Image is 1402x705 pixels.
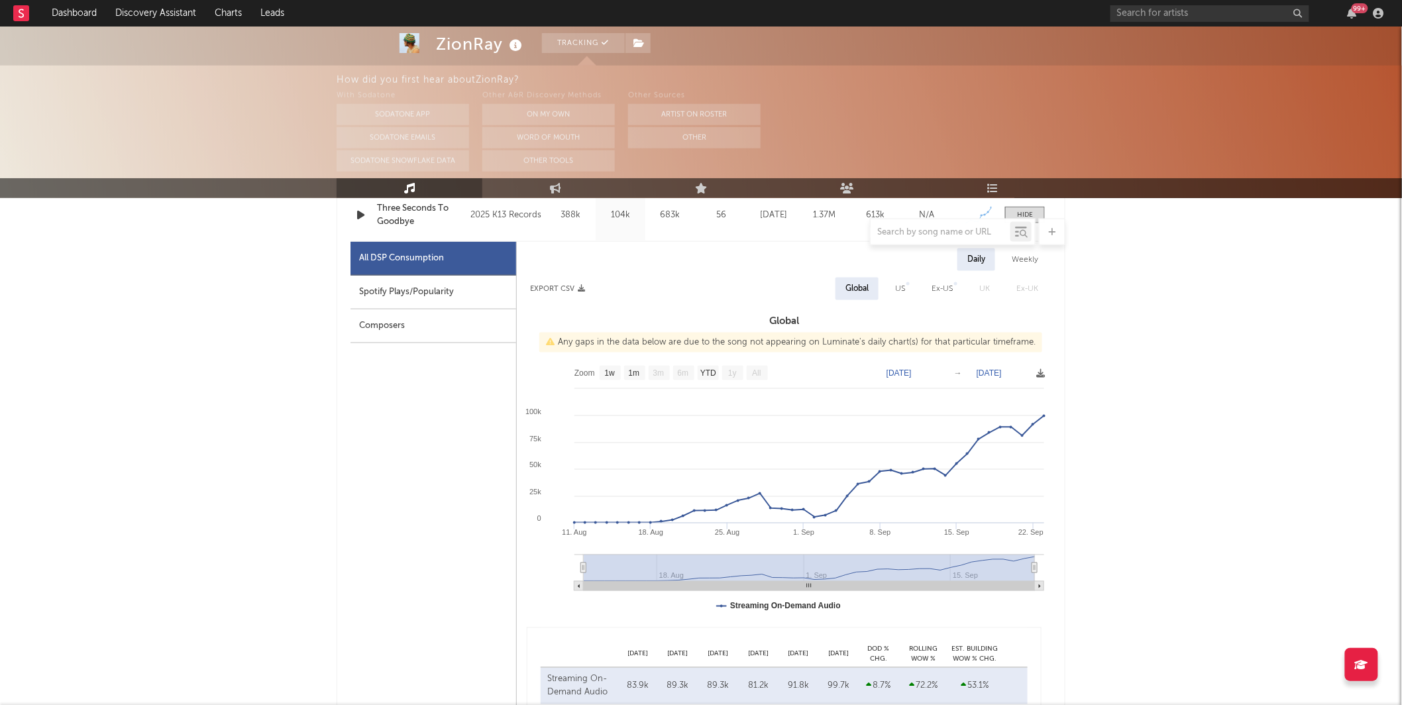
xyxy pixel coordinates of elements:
[702,680,735,693] div: 89.3k
[547,673,614,699] div: Streaming On-Demand Audio
[337,104,469,125] button: Sodatone App
[802,209,847,222] div: 1.37M
[951,680,998,693] div: 53.1 %
[678,369,689,378] text: 6m
[599,209,642,222] div: 104k
[752,369,761,378] text: All
[337,72,1402,88] div: How did you first hear about ZionRay ?
[350,242,516,276] div: All DSP Consumption
[793,529,814,537] text: 1. Sep
[859,645,898,664] div: DoD % Chg.
[549,209,592,222] div: 388k
[715,529,739,537] text: 25. Aug
[698,649,739,659] div: [DATE]
[782,680,816,693] div: 91.8k
[337,150,469,172] button: Sodatone Snowflake Data
[779,649,819,659] div: [DATE]
[822,680,855,693] div: 99.7k
[1110,5,1309,22] input: Search for artists
[574,369,595,378] text: Zoom
[517,313,1051,329] h3: Global
[853,209,898,222] div: 613k
[1002,248,1048,271] div: Weekly
[529,435,541,443] text: 75k
[902,680,945,693] div: 72.2 %
[1352,3,1368,13] div: 99 +
[751,209,796,222] div: [DATE]
[944,529,969,537] text: 15. Sep
[649,209,692,222] div: 683k
[954,368,962,378] text: →
[482,88,615,104] div: Other A&R Discovery Methods
[482,150,615,172] button: Other Tools
[658,649,698,659] div: [DATE]
[621,680,655,693] div: 83.9k
[529,488,541,496] text: 25k
[628,127,761,148] button: Other
[337,127,469,148] button: Sodatone Emails
[871,227,1010,238] input: Search by song name or URL
[605,369,616,378] text: 1w
[377,202,464,228] a: Three Seconds To Goodbye
[350,276,516,309] div: Spotify Plays/Popularity
[653,369,665,378] text: 3m
[818,649,859,659] div: [DATE]
[904,209,949,222] div: N/A
[700,369,716,378] text: YTD
[525,407,541,415] text: 100k
[629,369,640,378] text: 1m
[738,649,779,659] div: [DATE]
[698,209,745,222] div: 56
[862,680,895,693] div: 8.7 %
[436,33,525,55] div: ZionRay
[741,680,775,693] div: 81.2k
[898,645,948,664] div: Rolling WoW % Chg.
[529,461,541,469] text: 50k
[661,680,695,693] div: 89.3k
[1018,529,1044,537] text: 22. Sep
[618,649,658,659] div: [DATE]
[845,281,869,297] div: Global
[350,309,516,343] div: Composers
[537,515,541,523] text: 0
[337,88,469,104] div: With Sodatone
[977,368,1002,378] text: [DATE]
[730,602,841,611] text: Streaming On-Demand Audio
[530,285,585,293] button: Export CSV
[870,529,891,537] text: 8. Sep
[1348,8,1357,19] button: 99+
[470,207,543,223] div: 2025 K13 Records
[728,369,737,378] text: 1y
[628,104,761,125] button: Artist on Roster
[932,281,953,297] div: Ex-US
[628,88,761,104] div: Other Sources
[887,368,912,378] text: [DATE]
[895,281,905,297] div: US
[948,645,1001,664] div: Est. Building WoW % Chg.
[482,127,615,148] button: Word Of Mouth
[542,33,625,53] button: Tracking
[482,104,615,125] button: On My Own
[539,333,1042,352] div: Any gaps in the data below are due to the song not appearing on Luminate's daily chart(s) for tha...
[639,529,663,537] text: 18. Aug
[957,248,995,271] div: Daily
[359,250,444,266] div: All DSP Consumption
[562,529,586,537] text: 11. Aug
